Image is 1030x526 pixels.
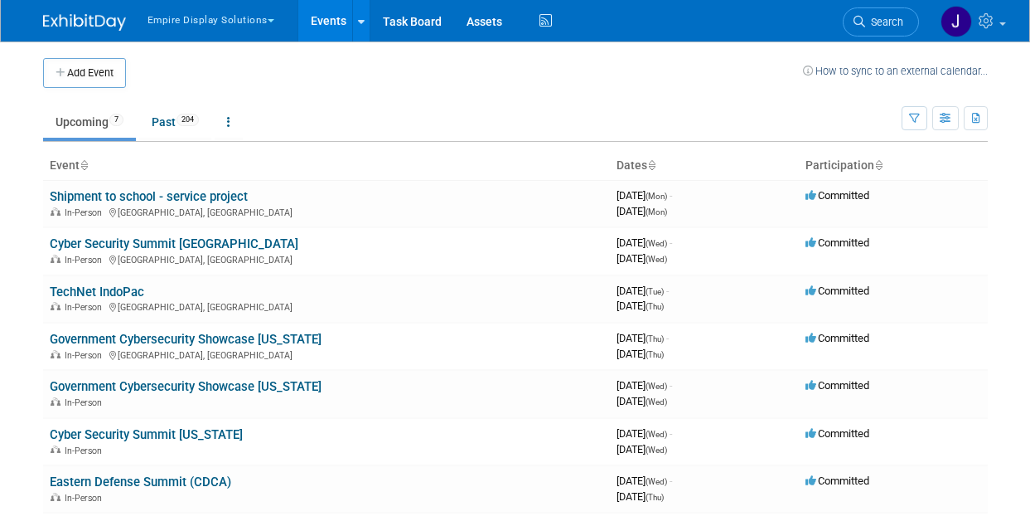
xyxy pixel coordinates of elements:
[51,255,60,263] img: In-Person Event
[805,332,869,344] span: Committed
[617,395,667,407] span: [DATE]
[51,397,60,406] img: In-Person Event
[51,350,60,358] img: In-Person Event
[617,252,667,265] span: [DATE]
[646,382,667,391] span: (Wed)
[646,287,664,296] span: (Tue)
[646,477,667,486] span: (Wed)
[617,348,664,360] span: [DATE]
[51,207,60,216] img: In-Person Event
[617,205,667,217] span: [DATE]
[65,207,107,218] span: In-Person
[617,300,664,312] span: [DATE]
[617,379,672,392] span: [DATE]
[109,114,123,126] span: 7
[805,236,869,249] span: Committed
[646,334,664,343] span: (Thu)
[865,16,903,28] span: Search
[65,350,107,361] span: In-Person
[646,493,664,502] span: (Thu)
[646,446,667,455] span: (Wed)
[941,6,972,37] img: Jessica Luyster
[647,158,655,172] a: Sort by Start Date
[617,475,672,487] span: [DATE]
[65,255,107,265] span: In-Person
[80,158,88,172] a: Sort by Event Name
[50,205,603,218] div: [GEOGRAPHIC_DATA], [GEOGRAPHIC_DATA]
[805,427,869,440] span: Committed
[646,350,664,359] span: (Thu)
[799,152,988,180] th: Participation
[50,252,603,265] div: [GEOGRAPHIC_DATA], [GEOGRAPHIC_DATA]
[843,7,919,37] a: Search
[50,189,248,204] a: Shipment to school - service project
[646,430,667,439] span: (Wed)
[43,14,126,31] img: ExhibitDay
[617,189,672,202] span: [DATE]
[646,255,667,264] span: (Wed)
[65,446,107,456] span: In-Person
[65,302,107,313] span: In-Person
[50,285,144,300] a: TechNet IndoPac
[50,379,322,394] a: Government Cybersecurity Showcase [US_STATE]
[617,285,669,297] span: [DATE]
[805,379,869,392] span: Committed
[43,106,136,138] a: Upcoming7
[874,158,883,172] a: Sort by Participation Type
[646,302,664,311] span: (Thu)
[139,106,211,138] a: Past204
[670,427,672,440] span: -
[805,285,869,297] span: Committed
[803,65,988,77] a: How to sync to an external calendar...
[646,192,667,201] span: (Mon)
[805,189,869,202] span: Committed
[666,285,669,297] span: -
[65,397,107,408] span: In-Person
[617,490,664,503] span: [DATE]
[617,332,669,344] span: [DATE]
[670,379,672,392] span: -
[50,236,298,251] a: Cyber Security Summit [GEOGRAPHIC_DATA]
[50,300,603,313] div: [GEOGRAPHIC_DATA], [GEOGRAPHIC_DATA]
[617,443,667,455] span: [DATE]
[51,302,60,310] img: In-Person Event
[646,239,667,248] span: (Wed)
[617,427,672,440] span: [DATE]
[617,236,672,249] span: [DATE]
[51,446,60,454] img: In-Person Event
[51,493,60,501] img: In-Person Event
[50,427,243,442] a: Cyber Security Summit [US_STATE]
[670,475,672,487] span: -
[43,152,610,180] th: Event
[670,236,672,249] span: -
[666,332,669,344] span: -
[177,114,199,126] span: 204
[65,493,107,504] span: In-Person
[50,475,231,489] a: Eastern Defense Summit (CDCA)
[670,189,672,202] span: -
[646,207,667,217] span: (Mon)
[610,152,799,180] th: Dates
[50,332,322,347] a: Government Cybersecurity Showcase [US_STATE]
[43,58,126,88] button: Add Event
[805,475,869,487] span: Committed
[50,348,603,361] div: [GEOGRAPHIC_DATA], [GEOGRAPHIC_DATA]
[646,397,667,407] span: (Wed)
